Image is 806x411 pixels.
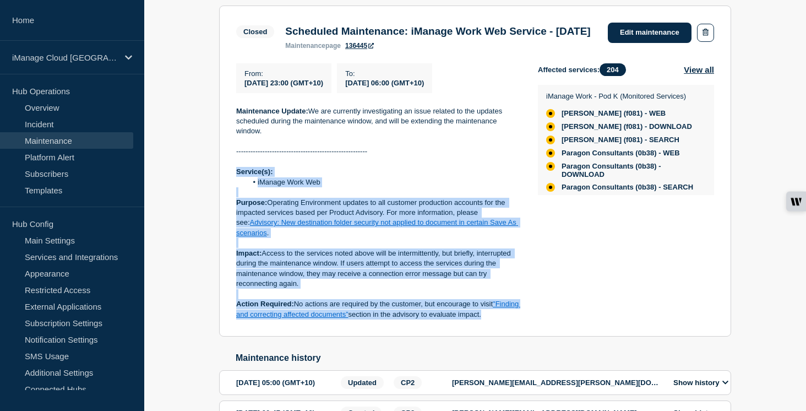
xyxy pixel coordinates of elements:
[562,183,693,192] span: Paragon Consultants (0b38) - SEARCH
[236,167,273,176] strong: Service(s):
[546,136,555,144] div: affected
[345,69,424,78] p: To :
[236,248,520,289] p: Access to the services noted above will be intermittently, but briefly, interrupted during the ma...
[12,53,118,62] p: iManage Cloud [GEOGRAPHIC_DATA] Data Center
[247,177,521,187] li: iManage Work Web
[244,79,323,87] span: [DATE] 23:00 (GMT+10)
[670,378,732,387] button: Show history
[562,149,680,158] span: Paragon Consultants (0b38) - WEB
[546,109,555,118] div: affected
[341,376,384,389] span: Updated
[236,198,267,207] strong: Purpose:
[285,25,590,37] h3: Scheduled Maintenance: iManage Work Web Service - [DATE]
[345,42,374,50] a: 136445
[562,109,666,118] span: [PERSON_NAME] (f081) - WEB
[236,300,521,318] a: "Finding and correcting affected documents”
[236,25,274,38] span: Closed
[236,300,294,308] strong: Action Required:
[608,23,691,43] a: Edit maintenance
[562,122,692,131] span: [PERSON_NAME] (f081) - DOWNLOAD
[236,107,308,115] strong: Maintenance Update:
[546,183,555,192] div: affected
[538,63,631,76] span: Affected services:
[546,149,555,158] div: affected
[452,378,661,387] p: [PERSON_NAME][EMAIL_ADDRESS][PERSON_NAME][DOMAIN_NAME]
[562,136,679,144] span: [PERSON_NAME] (f081) - SEARCH
[236,299,520,320] p: No actions are required by the customer, but encourage to visit section in the advisory to evalua...
[236,376,337,389] div: [DATE] 05:00 (GMT+10)
[236,198,520,239] p: Operating Environment updates to all customer production accounts for the impacted services based...
[546,122,555,131] div: affected
[236,106,520,137] p: We are currently investigating an issue related to the updates scheduled during the maintenance w...
[546,162,555,171] div: affected
[394,376,422,389] span: CP2
[345,79,424,87] span: [DATE] 06:00 (GMT+10)
[236,218,518,236] a: Advisory: New destination folder security not applied to document in certain Save As scenarios
[546,92,703,100] p: iManage Work - Pod K (Monitored Services)
[600,63,626,76] span: 204
[285,42,341,50] p: page
[684,63,714,76] button: View all
[244,69,323,78] p: From :
[285,42,325,50] span: maintenance
[562,162,703,179] span: Paragon Consultants (0b38) - DOWNLOAD
[236,249,262,257] strong: Impact:
[236,353,731,363] h2: Maintenance history
[236,147,520,156] p: -------------------------------------------------------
